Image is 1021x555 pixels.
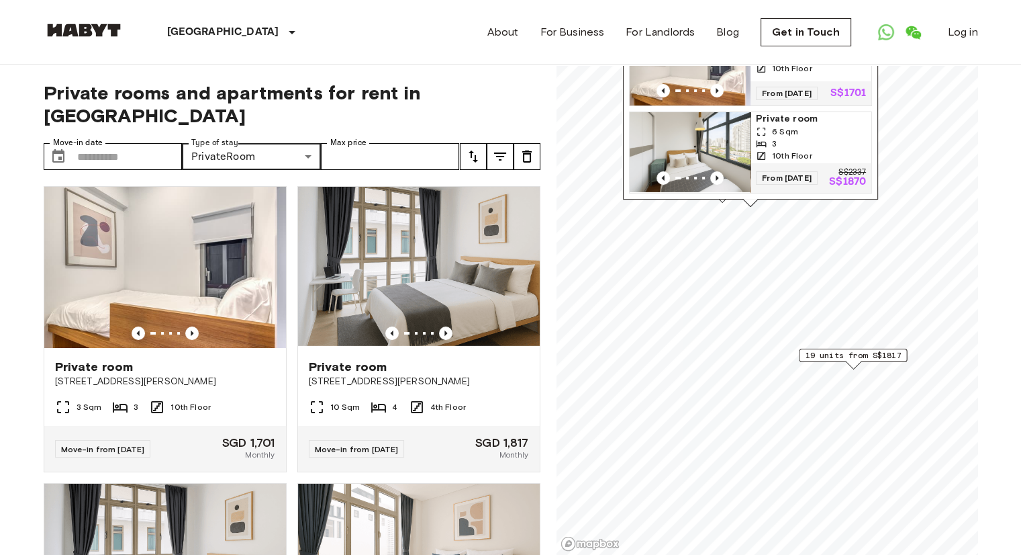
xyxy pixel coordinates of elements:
span: [STREET_ADDRESS][PERSON_NAME] [55,375,275,388]
a: Log in [948,24,978,40]
span: 10th Floor [171,401,211,413]
button: tune [460,143,487,170]
button: Previous image [710,84,724,97]
span: 3 [772,138,777,150]
span: 4 [392,401,397,413]
a: Marketing picture of unit SG-01-116-001-03Previous imagePrevious image10th FloorFrom [DATE]S$1701 [629,24,872,106]
span: 4th Floor [430,401,466,413]
span: Private room [756,112,866,126]
span: Monthly [245,449,275,461]
span: 6 Sqm [772,126,798,138]
a: Marketing picture of unit SG-01-001-023-04Previous imagePrevious imagePrivate room[STREET_ADDRESS... [297,186,540,472]
span: From [DATE] [756,171,818,185]
a: Marketing picture of unit SG-01-116-001-02Previous imagePrevious imagePrivate room6 Sqm310th Floo... [629,112,872,194]
img: Marketing picture of unit SG-01-116-001-03 [630,25,750,105]
a: Mapbox logo [561,536,620,552]
label: Type of stay [191,137,238,148]
button: Choose date [45,143,72,170]
button: Previous image [439,327,452,340]
span: From [DATE] [756,87,818,100]
span: Move-in from [DATE] [315,444,399,454]
a: For Business [540,24,604,40]
button: Previous image [385,327,399,340]
a: Marketing picture of unit SG-01-116-001-03Previous imagePrevious imagePrivate room[STREET_ADDRESS... [44,186,287,472]
p: S$1870 [829,177,866,187]
div: Map marker [799,349,907,370]
span: 10th Floor [772,150,812,162]
button: Previous image [710,171,724,185]
img: Habyt [44,24,124,37]
a: Get in Touch [761,18,851,46]
span: Private room [55,359,134,375]
span: 19 units from S$1817 [805,349,901,361]
p: [GEOGRAPHIC_DATA] [167,24,279,40]
span: SGD 1,701 [222,437,275,449]
button: tune [487,143,514,170]
p: S$2337 [838,169,866,177]
span: Move-in from [DATE] [61,444,145,454]
button: tune [514,143,540,170]
span: 3 [134,401,138,413]
img: Marketing picture of unit SG-01-116-001-03 [44,187,286,348]
span: Monthly [499,449,528,461]
label: Move-in date [53,137,103,148]
a: Blog [716,24,739,40]
span: 10 Sqm [330,401,360,413]
img: Marketing picture of unit SG-01-116-001-02 [630,112,750,193]
span: Private room [309,359,387,375]
button: Previous image [657,84,670,97]
span: SGD 1,817 [475,437,528,449]
button: Previous image [132,327,145,340]
span: [STREET_ADDRESS][PERSON_NAME] [309,375,529,388]
p: S$1701 [830,88,866,99]
div: PrivateRoom [182,143,321,170]
img: Marketing picture of unit SG-01-001-023-04 [298,187,540,348]
span: 3 Sqm [77,401,102,413]
span: 10th Floor [772,62,812,75]
label: Max price [330,137,367,148]
a: Open WeChat [900,19,926,46]
span: Private rooms and apartments for rent in [GEOGRAPHIC_DATA] [44,81,540,127]
a: Open WhatsApp [873,19,900,46]
a: About [487,24,519,40]
a: For Landlords [626,24,695,40]
button: Previous image [185,327,199,340]
button: Previous image [657,171,670,185]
